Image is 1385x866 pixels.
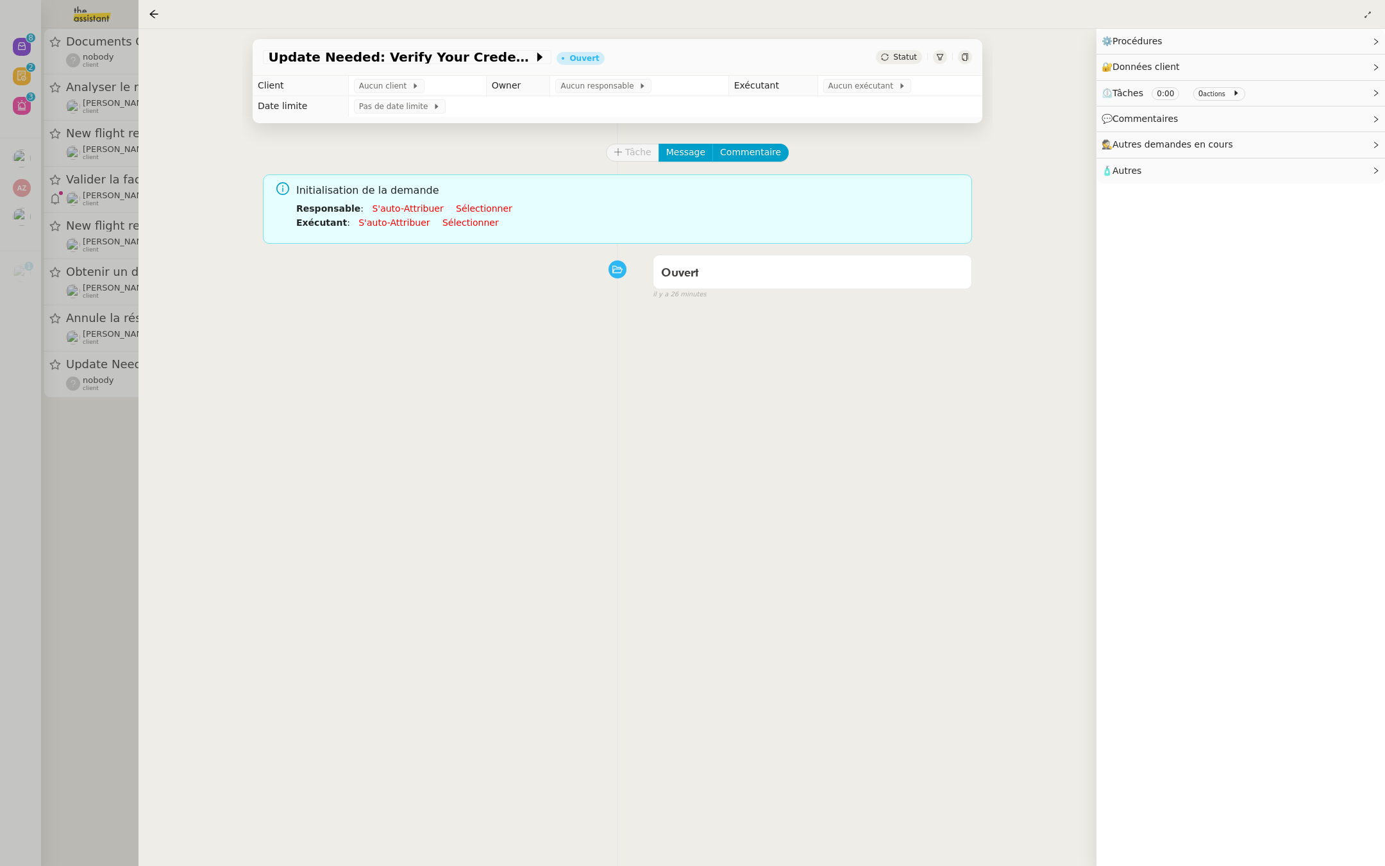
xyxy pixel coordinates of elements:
div: 💬Commentaires [1096,106,1385,132]
div: 🧴Autres [1096,158,1385,183]
span: 💬 [1102,114,1184,124]
span: 🧴 [1102,166,1141,176]
span: Message [666,145,705,160]
div: 🔐Données client [1096,55,1385,80]
span: Statut [893,53,917,62]
span: Autres demandes en cours [1112,139,1233,149]
nz-tag: 0:00 [1152,87,1179,100]
span: Autres [1112,166,1141,176]
a: S'auto-attribuer [372,203,443,214]
td: Client [253,76,348,96]
span: 🕵️ [1102,139,1239,149]
span: il y a 26 minutes [653,289,707,300]
div: Ouvert [569,55,599,62]
span: : [347,217,350,228]
span: Procédures [1112,36,1163,46]
span: ⚙️ [1102,34,1168,49]
b: Exécutant [296,217,347,228]
span: ⏲️ [1102,88,1250,98]
button: Message [659,144,713,162]
span: Pas de date limite [359,100,433,113]
span: Commentaires [1112,114,1178,124]
span: Aucun responsable [560,80,639,92]
td: Owner [486,76,550,96]
div: ⏲️Tâches 0:00 0actions [1096,81,1385,106]
span: Initialisation de la demande [296,182,962,200]
div: 🕵️Autres demandes en cours [1096,132,1385,157]
td: Exécutant [728,76,818,96]
b: Responsable [296,203,360,214]
div: ⚙️Procédures [1096,29,1385,54]
span: false [653,249,674,259]
span: Aucun client [359,80,412,92]
span: 0 [1198,89,1204,98]
td: Date limite [253,96,348,117]
button: Commentaire [712,144,789,162]
span: Aucun exécutant [828,80,898,92]
span: 🔐 [1102,60,1185,74]
a: S'auto-attribuer [358,217,430,228]
span: Update Needed: Verify Your Credentials to Avoid Disruption [268,51,533,64]
span: Commentaire [720,145,781,160]
button: Tâche [606,144,659,162]
a: Sélectionner [442,217,499,228]
small: actions [1203,90,1225,98]
span: Ouvert [661,267,699,279]
span: Tâches [1112,88,1143,98]
span: : [360,203,364,214]
span: Données client [1112,62,1180,72]
a: Sélectionner [456,203,512,214]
